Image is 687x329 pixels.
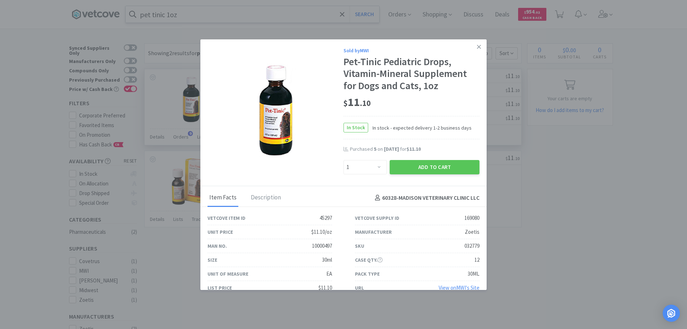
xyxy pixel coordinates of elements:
div: 169080 [464,214,479,222]
div: 032779 [464,242,479,250]
div: 45297 [320,214,332,222]
div: Size [208,256,217,264]
button: Add to Cart [390,160,479,174]
div: 12 [474,256,479,264]
span: In Stock [344,123,368,132]
div: Pet-Tinic Pediatric Drops, Vitamin-Mineral Supplement for Dogs and Cats, 1oz [343,56,479,92]
span: 11 [343,95,371,109]
div: Sold by MWI [343,47,479,54]
div: $11.10/oz [311,228,332,236]
div: SKU [355,242,364,250]
div: Vetcove Supply ID [355,214,399,222]
div: Purchased on for [350,146,479,153]
div: Unit of Measure [208,270,248,278]
div: Unit Price [208,228,233,236]
div: $11.10 [318,284,332,292]
div: Pack Type [355,270,380,278]
div: Open Intercom Messenger [663,305,680,322]
div: 10000497 [312,242,332,250]
div: Manufacturer [355,228,392,236]
div: Item Facts [208,189,238,207]
div: Vetcove Item ID [208,214,245,222]
div: Man No. [208,242,227,250]
span: [DATE] [384,146,399,152]
span: . 10 [360,98,371,108]
span: $11.10 [406,146,421,152]
div: Description [249,189,283,207]
a: View onMWI's Site [439,284,479,291]
span: In stock - expected delivery 1-2 business days [368,124,472,132]
div: Zoetis [465,228,479,236]
div: URL [355,284,364,292]
span: $ [343,98,348,108]
h4: 60328 - MADISON VETERINARY CLINIC LLC [372,193,479,203]
div: EA [326,270,332,278]
div: 30ML [468,270,479,278]
div: 30ml [322,256,332,264]
img: 485c1c03a2af400faad5e426662f4183_169080.png [229,64,322,157]
div: List Price [208,284,232,292]
span: 5 [374,146,376,152]
div: Case Qty. [355,256,383,264]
